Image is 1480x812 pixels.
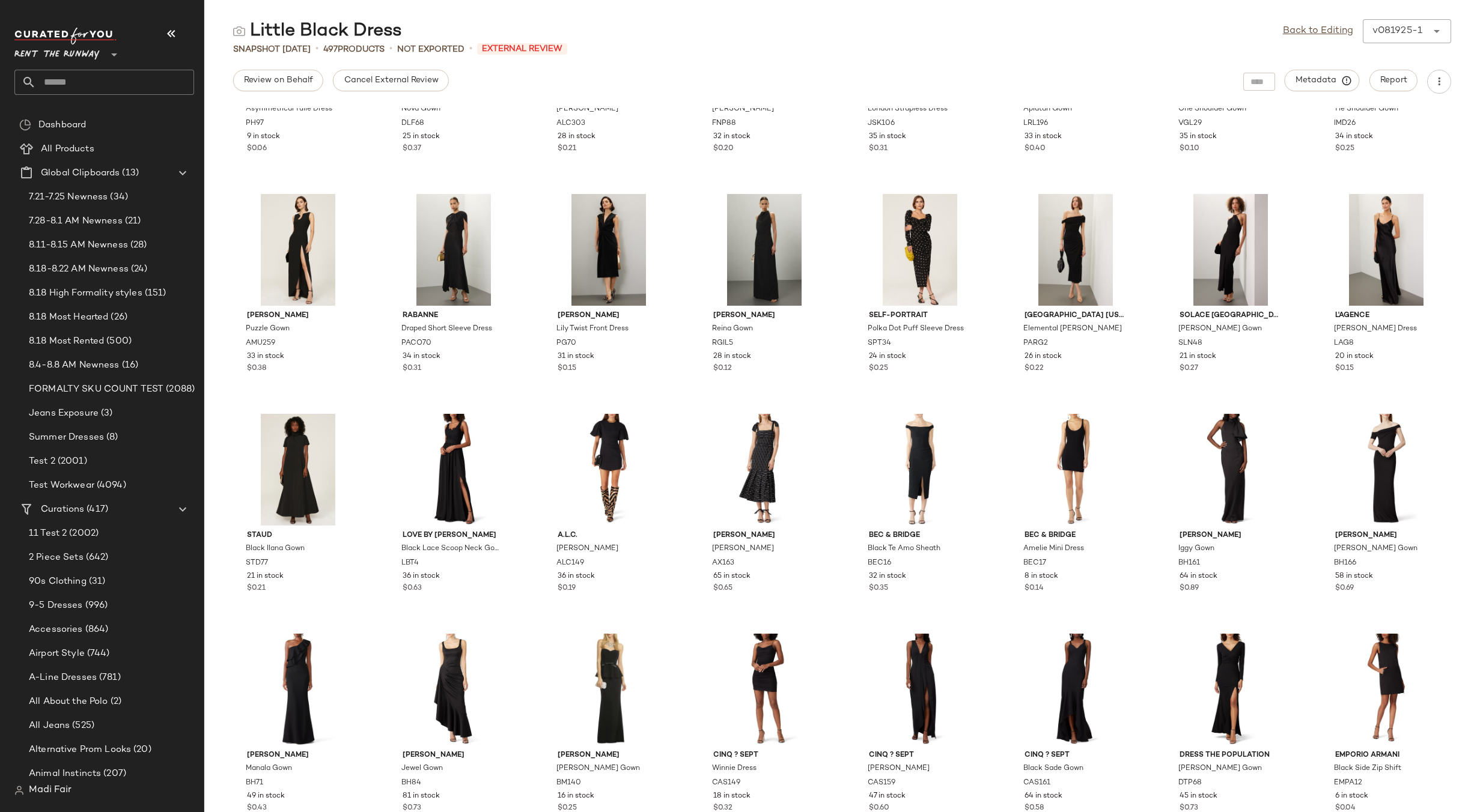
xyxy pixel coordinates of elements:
span: JSK106 [868,118,895,129]
span: 11 Test 2 [29,527,67,541]
span: [PERSON_NAME] Gown [1178,324,1262,335]
span: [PERSON_NAME] [1335,530,1437,541]
span: 65 in stock [713,571,751,582]
span: 49 in stock [247,791,285,802]
span: BEC16 [868,558,891,569]
img: RGIL5.jpg [704,194,825,306]
span: One Shoulder Gown [1178,104,1246,115]
span: 2 Piece Sets [29,551,84,565]
span: 33 in stock [1025,132,1062,142]
span: Asymmetrical Tulle Dress [246,104,332,115]
span: $0.12 [713,363,732,374]
span: Black Lace Scoop Neck Gown [401,544,504,554]
span: Iggy Gown [1178,544,1214,554]
span: DLF68 [401,118,424,129]
span: [PERSON_NAME] Gown [1334,544,1418,554]
span: (642) [84,551,109,565]
span: AX163 [712,558,734,569]
span: PG70 [556,338,576,349]
span: 24 in stock [869,351,906,362]
span: 34 in stock [403,351,440,362]
span: Cinq ? Sept [1025,750,1127,761]
span: 64 in stock [1025,791,1062,802]
span: $0.40 [1025,144,1046,154]
span: London Strapless Dress [868,104,948,115]
span: $0.22 [1025,363,1044,374]
span: $0.25 [869,363,888,374]
span: BH71 [246,778,263,789]
span: Winnie Dress [712,763,757,774]
span: $0.15 [1335,363,1354,374]
span: $0.21 [558,144,576,154]
span: • [389,42,392,56]
span: PACO70 [401,338,431,349]
span: [PERSON_NAME] [247,750,349,761]
span: $0.89 [1180,583,1199,594]
span: [PERSON_NAME] [558,750,660,761]
img: PG70.jpg [548,194,669,306]
span: $0.65 [713,583,732,594]
img: LBT4.jpg [393,414,514,526]
span: Emporio Armani [1335,750,1437,761]
span: 28 in stock [558,132,595,142]
span: PH97 [246,118,264,129]
span: 8.11-8.15 AM Newness [29,238,128,252]
span: [PERSON_NAME] Dress [1334,324,1417,335]
span: EMPA12 [1334,778,1362,789]
span: Black Sade Gown [1023,763,1083,774]
span: Tie Shoulder Gown [1334,104,1398,115]
img: LAG8.jpg [1326,194,1447,306]
span: 90s Clothing [29,575,87,589]
button: Cancel External Review [333,70,448,91]
span: Cinq ? Sept [713,750,815,761]
span: (26) [108,311,127,324]
span: Love by [PERSON_NAME] [403,530,505,541]
button: Metadata [1285,70,1360,91]
span: [PERSON_NAME] [556,104,618,115]
span: [PERSON_NAME] [556,544,618,554]
span: SLN48 [1178,338,1202,349]
span: Amelie Mini Dress [1023,544,1084,554]
img: SPT34.jpg [859,194,981,306]
span: (8) [104,431,118,444]
span: Global Clipboards [41,166,120,180]
span: Draped Short Sleeve Dress [401,324,492,335]
span: (4094) [94,479,126,492]
span: [PERSON_NAME] [712,104,774,115]
div: v081925-1 [1372,24,1422,38]
img: DTP68.jpg [1170,634,1291,745]
span: 8.18 Most Rented [29,335,104,348]
span: Cinq ? Sept [869,750,971,761]
span: 21 in stock [247,571,284,582]
span: $0.25 [1335,144,1354,154]
div: Products [323,43,385,56]
span: All Jeans [29,719,70,733]
span: Bec & Bridge [869,530,971,541]
span: [PERSON_NAME] [1180,530,1282,541]
img: svg%3e [233,25,245,37]
span: 36 in stock [403,571,440,582]
span: Jeans Exposure [29,407,99,420]
span: $0.21 [247,583,266,594]
span: Accessories [29,623,83,637]
span: 9-5 Dresses [29,599,83,613]
img: cfy_white_logo.C9jOOHJF.svg [14,28,117,44]
span: Test Workwear [29,479,94,492]
span: Black Ilana Gown [246,544,305,554]
span: Manala Gown [246,763,292,774]
span: $0.63 [403,583,422,594]
span: (744) [85,647,110,661]
span: Dress The Population [1180,750,1282,761]
span: $0.37 [403,144,421,154]
span: LRL196 [1023,118,1048,129]
span: (525) [70,719,94,733]
span: [PERSON_NAME] Gown [556,763,640,774]
span: (417) [84,503,108,517]
span: Staud [247,530,349,541]
span: 20 in stock [1335,351,1374,362]
span: $0.38 [247,363,266,374]
span: $0.06 [247,144,267,154]
span: 25 in stock [403,132,440,142]
img: BEC16.jpg [859,414,981,526]
span: Alternative Prom Looks [29,743,131,757]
